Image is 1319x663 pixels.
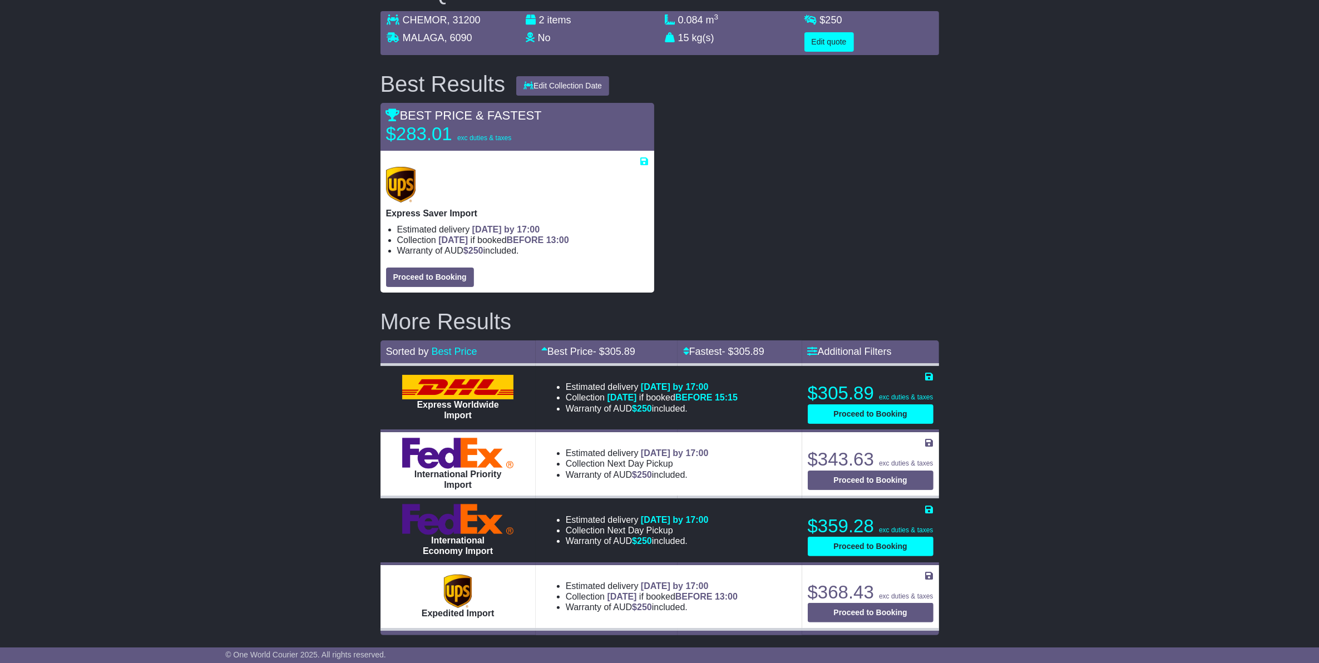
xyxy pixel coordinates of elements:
span: - $ [593,346,635,357]
span: items [547,14,571,26]
span: [DATE] by 17:00 [641,581,709,591]
span: [DATE] by 17:00 [472,225,540,234]
span: exc duties & taxes [879,526,933,534]
span: exc duties & taxes [457,134,511,142]
span: Sorted by [386,346,429,357]
span: $ [463,246,483,255]
span: [DATE] by 17:00 [641,448,709,458]
span: , 6090 [444,32,472,43]
li: Warranty of AUD included. [566,403,738,414]
p: $283.01 [386,123,525,145]
a: Fastest- $305.89 [683,346,764,357]
span: 13:00 [715,592,738,601]
span: exc duties & taxes [879,459,933,467]
img: FedEx Express: International Priority Import [402,438,513,469]
span: 305.89 [605,346,635,357]
span: 0.084 [678,14,703,26]
span: - $ [722,346,764,357]
span: BEFORE [675,592,713,601]
li: Warranty of AUD included. [566,469,709,480]
span: 250 [468,246,483,255]
span: exc duties & taxes [879,592,933,600]
span: Express Worldwide Import [417,400,498,420]
span: [DATE] [607,592,637,601]
sup: 3 [714,13,719,21]
span: International Economy Import [423,536,493,556]
span: MALAGA [403,32,444,43]
span: 15 [678,32,689,43]
div: Best Results [375,72,511,96]
span: [DATE] [438,235,468,245]
a: Best Price [432,346,477,357]
span: if booked [607,393,738,402]
span: Next Day Pickup [607,526,673,535]
li: Collection [566,458,709,469]
span: Next Day Pickup [607,459,673,468]
span: kg(s) [692,32,714,43]
span: [DATE] by 17:00 [641,382,709,392]
span: if booked [438,235,569,245]
li: Warranty of AUD included. [566,602,738,612]
span: 250 [826,14,842,26]
span: CHEMOR [403,14,447,26]
li: Estimated delivery [566,581,738,591]
img: UPS (new): Expedited Import [444,575,472,608]
p: $368.43 [808,581,933,603]
p: Express Saver Import [386,208,649,219]
li: Estimated delivery [397,224,649,235]
span: BEST PRICE & FASTEST [386,108,542,122]
span: [DATE] [607,393,637,402]
h2: More Results [381,309,939,334]
span: No [538,32,551,43]
button: Proceed to Booking [808,471,933,490]
button: Proceed to Booking [386,268,474,287]
li: Estimated delivery [566,382,738,392]
img: DHL: Express Worldwide Import [402,375,513,399]
span: if booked [607,592,738,601]
li: Warranty of AUD included. [566,536,709,546]
p: $343.63 [808,448,933,471]
button: Proceed to Booking [808,404,933,424]
li: Estimated delivery [566,448,709,458]
li: Collection [566,591,738,602]
span: $ [632,536,652,546]
span: Expedited Import [422,608,495,618]
li: Collection [566,392,738,403]
span: 305.89 [734,346,764,357]
span: [DATE] by 17:00 [641,515,709,525]
span: m [706,14,719,26]
img: FedEx Express: International Economy Import [402,504,513,535]
button: Edit Collection Date [516,76,609,96]
span: 2 [539,14,545,26]
button: Edit quote [804,32,854,52]
img: UPS (new): Express Saver Import [386,167,416,202]
span: 15:15 [715,393,738,402]
span: 250 [637,470,652,479]
li: Estimated delivery [566,514,709,525]
p: $305.89 [808,382,933,404]
span: 250 [637,602,652,612]
span: BEFORE [675,393,713,402]
span: , 31200 [447,14,481,26]
li: Collection [566,525,709,536]
span: $ [820,14,842,26]
span: $ [632,602,652,612]
span: International Priority Import [414,469,501,489]
span: exc duties & taxes [879,393,933,401]
span: $ [632,404,652,413]
span: 250 [637,536,652,546]
span: 250 [637,404,652,413]
span: 13:00 [546,235,569,245]
a: Additional Filters [808,346,892,357]
li: Warranty of AUD included. [397,245,649,256]
li: Collection [397,235,649,245]
span: © One World Courier 2025. All rights reserved. [225,650,386,659]
button: Proceed to Booking [808,603,933,622]
span: $ [632,470,652,479]
button: Proceed to Booking [808,537,933,556]
a: Best Price- $305.89 [541,346,635,357]
p: $359.28 [808,515,933,537]
span: BEFORE [507,235,544,245]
